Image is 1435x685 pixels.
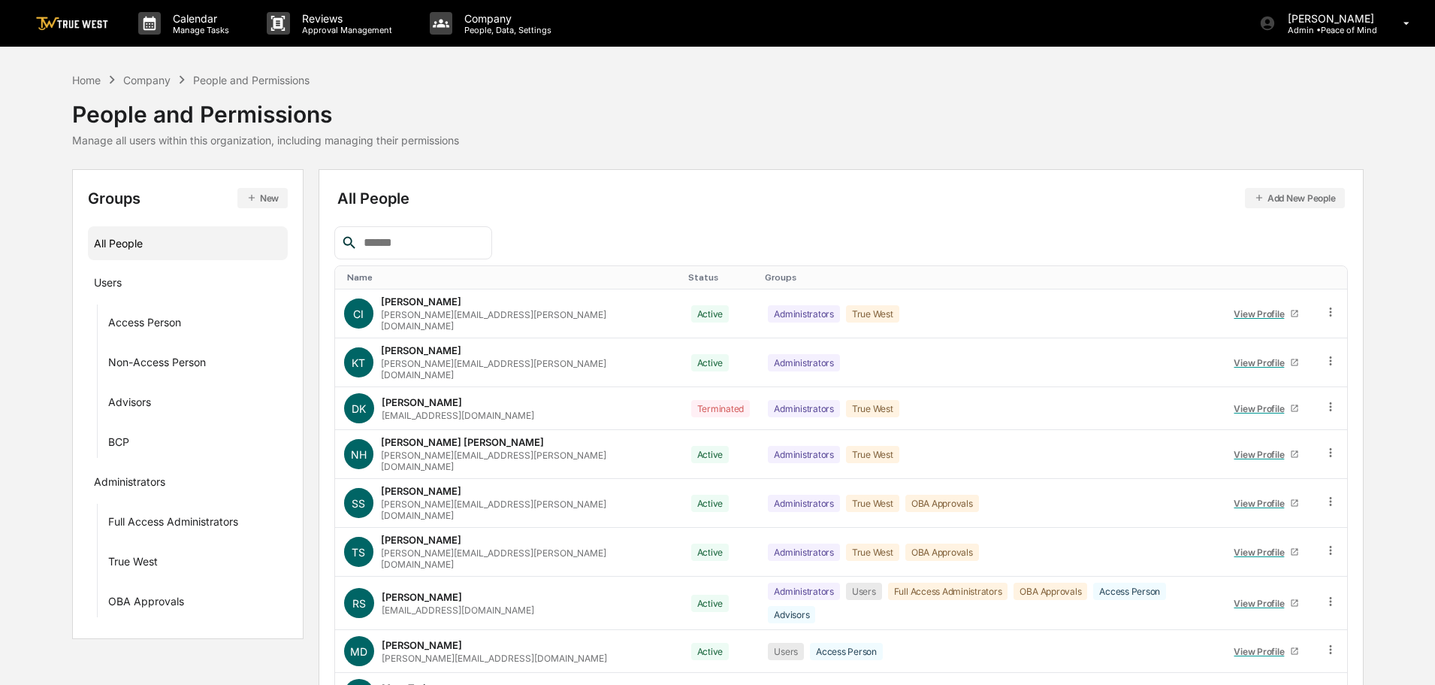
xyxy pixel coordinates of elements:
[1228,492,1306,515] a: View Profile
[905,544,979,561] div: OBA Approvals
[1234,357,1290,368] div: View Profile
[72,74,101,86] div: Home
[691,400,751,417] div: Terminated
[382,653,607,664] div: [PERSON_NAME][EMAIL_ADDRESS][DOMAIN_NAME]
[352,497,365,510] span: SS
[94,276,122,294] div: Users
[381,358,673,380] div: [PERSON_NAME][EMAIL_ADDRESS][PERSON_NAME][DOMAIN_NAME]
[1234,403,1290,414] div: View Profile
[108,316,181,334] div: Access Person
[337,188,1345,208] div: All People
[691,446,730,463] div: Active
[350,645,367,658] span: MD
[382,591,462,603] div: [PERSON_NAME]
[108,356,206,374] div: Non-Access Person
[382,396,462,408] div: [PERSON_NAME]
[381,547,673,570] div: [PERSON_NAME][EMAIL_ADDRESS][PERSON_NAME][DOMAIN_NAME]
[768,495,840,512] div: Administrators
[1014,583,1087,600] div: OBA Approvals
[688,272,754,283] div: Toggle SortBy
[1093,583,1166,600] div: Access Person
[381,499,673,521] div: [PERSON_NAME][EMAIL_ADDRESS][PERSON_NAME][DOMAIN_NAME]
[352,356,365,369] span: KT
[382,410,534,421] div: [EMAIL_ADDRESS][DOMAIN_NAME]
[1228,302,1306,326] a: View Profile
[1234,449,1290,460] div: View Profile
[846,400,899,417] div: True West
[1245,188,1345,208] button: Add New People
[846,305,899,323] div: True West
[1228,541,1306,564] a: View Profile
[768,606,815,623] div: Advisors
[237,188,288,208] button: New
[1234,646,1290,657] div: View Profile
[381,436,544,448] div: [PERSON_NAME] [PERSON_NAME]
[691,354,730,371] div: Active
[691,544,730,561] div: Active
[161,25,237,35] p: Manage Tasks
[381,296,461,308] div: [PERSON_NAME]
[1276,25,1382,35] p: Admin • Peace of Mind
[1327,272,1341,283] div: Toggle SortBy
[381,485,461,497] div: [PERSON_NAME]
[381,309,673,332] div: [PERSON_NAME][EMAIL_ADDRESS][PERSON_NAME][DOMAIN_NAME]
[36,17,108,31] img: logo
[352,546,365,559] span: TS
[290,25,400,35] p: Approval Management
[381,450,673,472] div: [PERSON_NAME][EMAIL_ADDRESS][PERSON_NAME][DOMAIN_NAME]
[347,272,676,283] div: Toggle SortBy
[1234,498,1290,509] div: View Profile
[1228,592,1306,615] a: View Profile
[691,305,730,323] div: Active
[1234,598,1290,609] div: View Profile
[905,495,979,512] div: OBA Approvals
[691,595,730,612] div: Active
[1387,635,1427,676] iframe: Open customer support
[382,639,462,651] div: [PERSON_NAME]
[452,12,559,25] p: Company
[691,643,730,660] div: Active
[381,534,461,546] div: [PERSON_NAME]
[765,272,1213,283] div: Toggle SortBy
[768,354,840,371] div: Administrators
[161,12,237,25] p: Calendar
[846,583,882,600] div: Users
[94,231,282,256] div: All People
[768,305,840,323] div: Administrators
[382,605,534,616] div: [EMAIL_ADDRESS][DOMAIN_NAME]
[108,555,158,573] div: True West
[768,446,840,463] div: Administrators
[1228,397,1306,420] a: View Profile
[1228,443,1306,466] a: View Profile
[352,597,366,610] span: RS
[768,544,840,561] div: Administrators
[381,344,461,356] div: [PERSON_NAME]
[1225,272,1309,283] div: Toggle SortBy
[108,595,184,613] div: OBA Approvals
[72,134,459,147] div: Manage all users within this organization, including managing their permissions
[1234,547,1290,558] div: View Profile
[108,515,238,533] div: Full Access Administrators
[846,495,899,512] div: True West
[72,89,459,128] div: People and Permissions
[1228,640,1306,663] a: View Profile
[1276,12,1382,25] p: [PERSON_NAME]
[1234,308,1290,320] div: View Profile
[193,74,310,86] div: People and Permissions
[768,400,840,417] div: Administrators
[290,12,400,25] p: Reviews
[768,583,840,600] div: Administrators
[1228,351,1306,374] a: View Profile
[452,25,559,35] p: People, Data, Settings
[846,446,899,463] div: True West
[846,544,899,561] div: True West
[88,188,289,208] div: Groups
[94,475,165,493] div: Administrators
[691,495,730,512] div: Active
[123,74,171,86] div: Company
[810,643,883,660] div: Access Person
[108,435,129,453] div: BCP
[352,402,366,415] span: DK
[108,396,151,414] div: Advisors
[768,643,804,660] div: Users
